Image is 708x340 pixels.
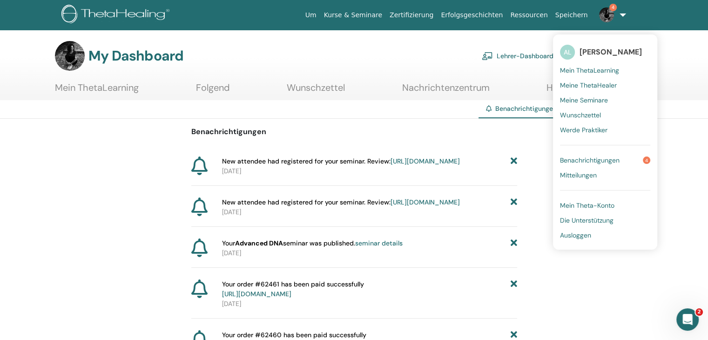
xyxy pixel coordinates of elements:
[560,171,597,179] span: Mitteilungen
[222,166,517,176] p: [DATE]
[437,7,506,24] a: Erfolgsgeschichten
[495,104,557,113] span: Benachrichtigungen
[386,7,437,24] a: Zertifizierung
[553,34,657,250] ul: 4
[695,308,703,316] span: 2
[560,66,619,75] span: Mein ThetaLearning
[222,299,517,309] p: [DATE]
[320,7,386,24] a: Kurse & Seminare
[560,96,608,104] span: Meine Seminare
[560,63,650,78] a: Mein ThetaLearning
[560,93,650,108] a: Meine Seminare
[402,82,490,100] a: Nachrichtenzentrum
[676,308,699,331] iframe: Intercom live chat
[599,7,614,22] img: default.jpg
[235,239,283,247] strong: Advanced DNA
[560,153,650,168] a: Benachrichtigungen4
[560,111,601,119] span: Wunschzettel
[191,126,517,137] p: Benachrichtigungen
[55,82,139,100] a: Mein ThetaLearning
[560,122,650,137] a: Werde Praktiker
[560,81,617,89] span: Meine ThetaHealer
[560,198,650,213] a: Mein Theta-Konto
[546,82,626,100] a: Hilfe & Ressourcen
[560,41,650,63] a: AL[PERSON_NAME]
[560,45,575,60] span: AL
[196,82,230,100] a: Folgend
[560,216,614,224] span: Die Unterstützung
[560,156,620,164] span: Benachrichtigungen
[222,156,460,166] span: New attendee had registered for your seminar. Review:
[55,41,85,71] img: default.jpg
[355,239,403,247] a: seminar details
[560,231,591,239] span: Ausloggen
[560,213,650,228] a: Die Unterstützung
[222,238,403,248] span: Your seminar was published.
[560,228,650,243] a: Ausloggen
[560,78,650,93] a: Meine ThetaHealer
[222,197,460,207] span: New attendee had registered for your seminar. Review:
[222,290,291,298] a: [URL][DOMAIN_NAME]
[61,5,173,26] img: logo.png
[552,7,592,24] a: Speichern
[302,7,320,24] a: Um
[391,157,460,165] a: [URL][DOMAIN_NAME]
[222,248,517,258] p: [DATE]
[482,52,493,60] img: chalkboard-teacher.svg
[560,168,650,183] a: Mitteilungen
[391,198,460,206] a: [URL][DOMAIN_NAME]
[609,4,617,11] span: 4
[580,47,642,57] span: [PERSON_NAME]
[287,82,345,100] a: Wunschzettel
[560,108,650,122] a: Wunschzettel
[88,48,183,64] h3: My Dashboard
[482,46,553,66] a: Lehrer-Dashboard
[506,7,551,24] a: Ressourcen
[643,156,650,164] span: 4
[560,126,607,134] span: Werde Praktiker
[222,207,517,217] p: [DATE]
[222,279,364,299] span: Your order #62461 has been paid successfully
[560,201,614,210] span: Mein Theta-Konto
